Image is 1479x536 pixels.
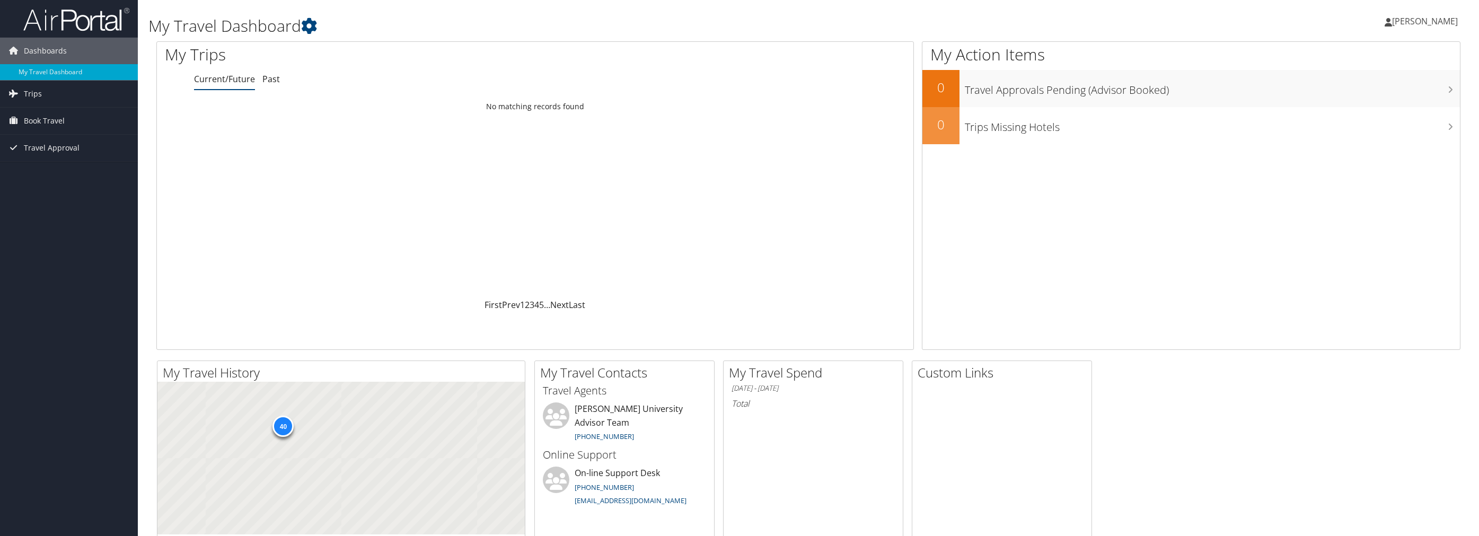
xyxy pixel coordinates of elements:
[24,81,42,107] span: Trips
[485,299,502,311] a: First
[1392,15,1458,27] span: [PERSON_NAME]
[24,108,65,134] span: Book Travel
[272,416,294,437] div: 40
[157,97,913,116] td: No matching records found
[520,299,525,311] a: 1
[534,299,539,311] a: 4
[165,43,590,66] h1: My Trips
[922,78,959,96] h2: 0
[539,299,544,311] a: 5
[543,447,706,462] h3: Online Support
[24,38,67,64] span: Dashboards
[922,116,959,134] h2: 0
[918,364,1091,382] h2: Custom Links
[569,299,585,311] a: Last
[24,135,80,161] span: Travel Approval
[23,7,129,32] img: airportal-logo.png
[575,496,686,505] a: [EMAIL_ADDRESS][DOMAIN_NAME]
[540,364,714,382] h2: My Travel Contacts
[194,73,255,85] a: Current/Future
[922,43,1460,66] h1: My Action Items
[543,383,706,398] h3: Travel Agents
[732,398,895,409] h6: Total
[922,107,1460,144] a: 0Trips Missing Hotels
[550,299,569,311] a: Next
[538,402,711,446] li: [PERSON_NAME] University Advisor Team
[538,467,711,510] li: On-line Support Desk
[732,383,895,393] h6: [DATE] - [DATE]
[502,299,520,311] a: Prev
[575,482,634,492] a: [PHONE_NUMBER]
[530,299,534,311] a: 3
[575,432,634,441] a: [PHONE_NUMBER]
[163,364,525,382] h2: My Travel History
[544,299,550,311] span: …
[1385,5,1468,37] a: [PERSON_NAME]
[965,115,1460,135] h3: Trips Missing Hotels
[148,15,1028,37] h1: My Travel Dashboard
[525,299,530,311] a: 2
[965,77,1460,98] h3: Travel Approvals Pending (Advisor Booked)
[922,70,1460,107] a: 0Travel Approvals Pending (Advisor Booked)
[262,73,280,85] a: Past
[729,364,903,382] h2: My Travel Spend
